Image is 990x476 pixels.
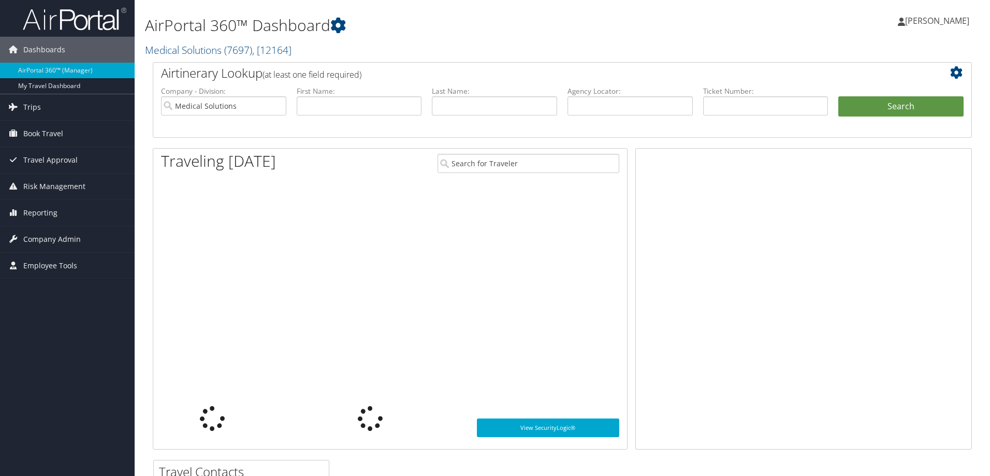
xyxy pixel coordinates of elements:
[252,43,292,57] span: , [ 12164 ]
[23,147,78,173] span: Travel Approval
[263,69,361,80] span: (at least one field required)
[432,86,557,96] label: Last Name:
[23,94,41,120] span: Trips
[161,150,276,172] h1: Traveling [DATE]
[23,7,126,31] img: airportal-logo.png
[905,15,969,26] span: [PERSON_NAME]
[23,37,65,63] span: Dashboards
[145,15,702,36] h1: AirPortal 360™ Dashboard
[567,86,693,96] label: Agency Locator:
[23,200,57,226] span: Reporting
[438,154,619,173] input: Search for Traveler
[145,43,292,57] a: Medical Solutions
[23,121,63,147] span: Book Travel
[161,86,286,96] label: Company - Division:
[161,64,895,82] h2: Airtinerary Lookup
[703,86,828,96] label: Ticket Number:
[297,86,422,96] label: First Name:
[23,226,81,252] span: Company Admin
[23,253,77,279] span: Employee Tools
[23,174,85,199] span: Risk Management
[838,96,964,117] button: Search
[224,43,252,57] span: ( 7697 )
[898,5,980,36] a: [PERSON_NAME]
[477,419,619,437] a: View SecurityLogic®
